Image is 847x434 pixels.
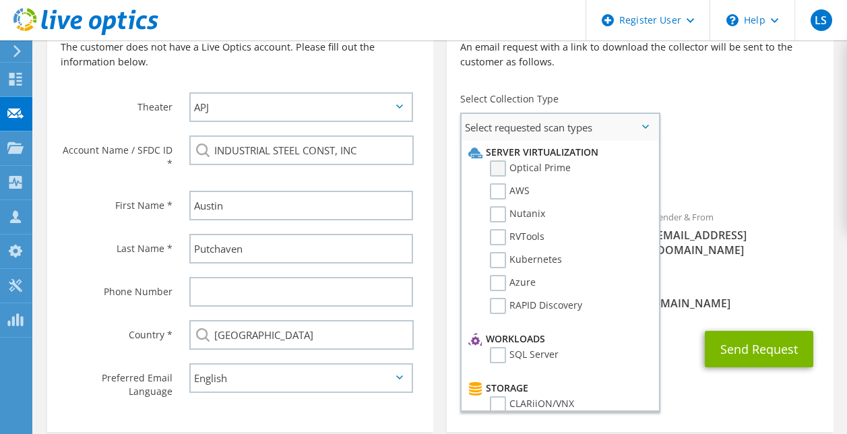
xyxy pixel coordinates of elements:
span: LS [811,9,832,31]
label: Select Collection Type [460,92,559,106]
label: SQL Server [490,347,559,363]
div: Sender & From [640,203,834,264]
label: Theater [61,92,172,114]
label: Last Name * [61,234,172,255]
li: Storage [465,380,652,396]
div: To [447,203,640,264]
li: Workloads [465,331,652,347]
span: Select requested scan types [462,114,658,141]
label: Nutanix [490,206,545,222]
span: [EMAIL_ADDRESS][DOMAIN_NAME] [654,228,820,257]
li: Server Virtualization [465,144,652,160]
label: RVTools [490,229,544,245]
label: AWS [490,183,530,199]
label: RAPID Discovery [490,298,582,314]
p: The customer does not have a Live Optics account. Please fill out the information below. [61,40,420,69]
div: Requested Collections [447,146,833,196]
label: Azure [490,275,536,291]
svg: \n [726,14,739,26]
label: Kubernetes [490,252,562,268]
label: Phone Number [61,277,172,299]
label: Account Name / SFDC ID * [61,135,172,170]
button: Send Request [705,331,813,367]
p: An email request with a link to download the collector will be sent to the customer as follows. [460,40,819,69]
label: Optical Prime [490,160,571,177]
label: First Name * [61,191,172,212]
div: CC & Reply To [447,271,833,317]
label: CLARiiON/VNX [490,396,574,412]
label: Preferred Email Language [61,363,172,398]
label: Country * [61,320,172,342]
